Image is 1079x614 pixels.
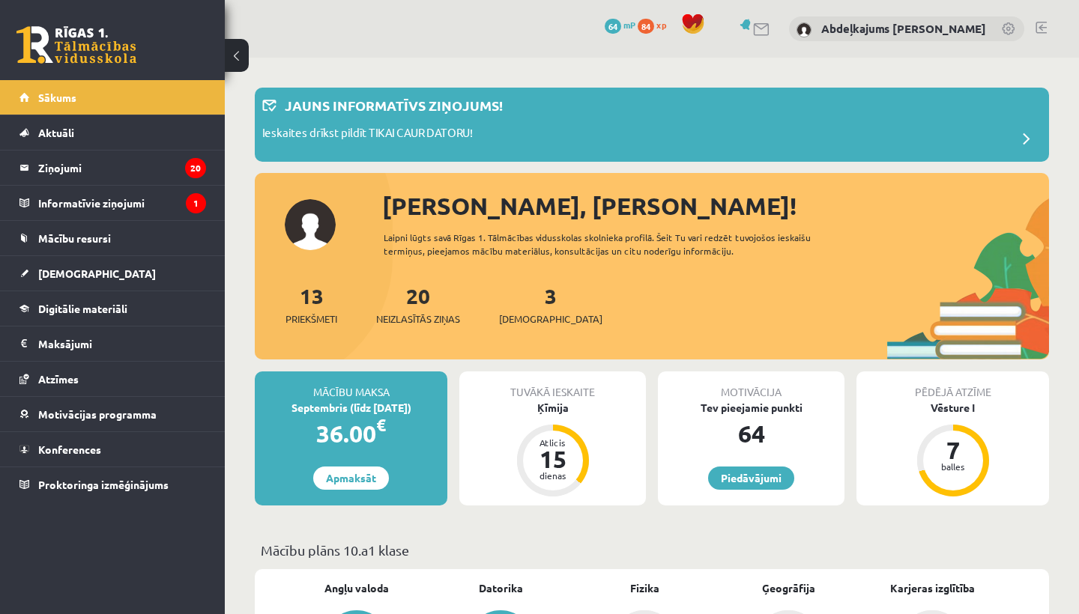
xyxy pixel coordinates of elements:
span: Sākums [38,91,76,104]
a: Mācību resursi [19,221,206,255]
span: 64 [605,19,621,34]
div: balles [931,462,976,471]
a: Informatīvie ziņojumi1 [19,186,206,220]
div: Motivācija [658,371,844,400]
div: 36.00 [255,416,447,452]
legend: Informatīvie ziņojumi [38,186,206,220]
a: Proktoringa izmēģinājums [19,467,206,502]
a: 64 mP [605,19,635,31]
a: Maksājumi [19,326,206,361]
p: Ieskaites drīkst pildīt TIKAI CAUR DATORU! [262,124,473,145]
div: Atlicis [531,438,575,447]
a: 3[DEMOGRAPHIC_DATA] [499,282,602,326]
span: Aktuāli [38,126,74,139]
a: Karjeras izglītība [890,580,975,596]
a: 13Priekšmeti [285,282,337,326]
img: Abdeļkajums Kosarevs [797,22,811,37]
a: Piedāvājumi [708,466,794,490]
div: 64 [658,416,844,452]
legend: Ziņojumi [38,151,206,185]
span: € [376,414,386,436]
a: Ziņojumi20 [19,151,206,185]
a: Ģeogrāfija [762,580,815,596]
span: [DEMOGRAPHIC_DATA] [38,267,156,280]
a: [DEMOGRAPHIC_DATA] [19,256,206,291]
span: Mācību resursi [38,231,111,245]
a: Digitālie materiāli [19,291,206,326]
a: Sākums [19,80,206,115]
span: Proktoringa izmēģinājums [38,478,169,491]
span: xp [656,19,666,31]
a: Abdeļkajums [PERSON_NAME] [821,21,986,36]
div: Ķīmija [459,400,646,416]
legend: Maksājumi [38,326,206,361]
span: Motivācijas programma [38,407,157,421]
span: mP [623,19,635,31]
div: Laipni lūgts savā Rīgas 1. Tālmācības vidusskolas skolnieka profilā. Šeit Tu vari redzēt tuvojošo... [384,231,860,258]
a: Vēsture I 7 balles [856,400,1049,499]
span: Digitālie materiāli [38,302,127,315]
p: Jauns informatīvs ziņojums! [285,95,503,115]
a: Rīgas 1. Tālmācības vidusskola [16,26,136,64]
span: Konferences [38,443,101,456]
div: Pēdējā atzīme [856,371,1049,400]
a: Angļu valoda [324,580,389,596]
a: Jauns informatīvs ziņojums! Ieskaites drīkst pildīt TIKAI CAUR DATORU! [262,95,1042,154]
div: 15 [531,447,575,471]
span: Priekšmeti [285,311,337,326]
a: Aktuāli [19,115,206,150]
div: Vēsture I [856,400,1049,416]
div: Septembris (līdz [DATE]) [255,400,447,416]
a: Atzīmes [19,362,206,396]
a: Motivācijas programma [19,397,206,431]
a: 20Neizlasītās ziņas [376,282,460,326]
p: Mācību plāns 10.a1 klase [261,540,1043,560]
div: Tev pieejamie punkti [658,400,844,416]
span: Neizlasītās ziņas [376,311,460,326]
i: 20 [185,158,206,178]
a: Apmaksāt [313,466,389,490]
a: Fizika [630,580,659,596]
span: 84 [638,19,654,34]
div: 7 [931,438,976,462]
div: Tuvākā ieskaite [459,371,646,400]
div: [PERSON_NAME], [PERSON_NAME]! [382,188,1049,224]
div: Mācību maksa [255,371,447,400]
div: dienas [531,471,575,480]
a: Ķīmija Atlicis 15 dienas [459,400,646,499]
i: 1 [186,193,206,213]
a: Datorika [479,580,523,596]
a: 84 xp [638,19,674,31]
span: [DEMOGRAPHIC_DATA] [499,311,602,326]
span: Atzīmes [38,372,79,386]
a: Konferences [19,432,206,466]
